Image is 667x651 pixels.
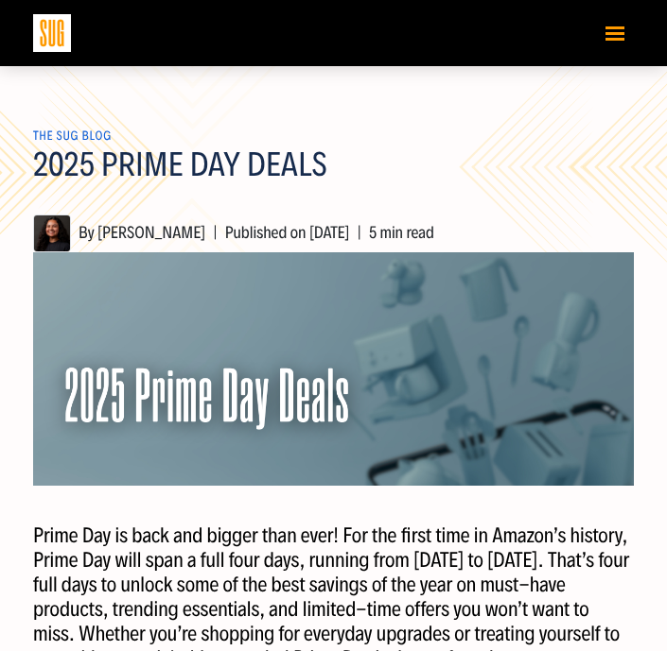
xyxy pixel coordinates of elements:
img: Adrianna Lugo [33,214,71,252]
a: The SUG Blog [33,128,112,144]
span: By [PERSON_NAME] Published on [DATE] 5 min read [33,222,434,243]
img: Sug [33,14,71,52]
span: | [349,222,368,243]
h1: 2025 Prime Day Deals [33,146,634,207]
span: | [205,222,224,243]
button: Toggle navigation [596,16,634,49]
